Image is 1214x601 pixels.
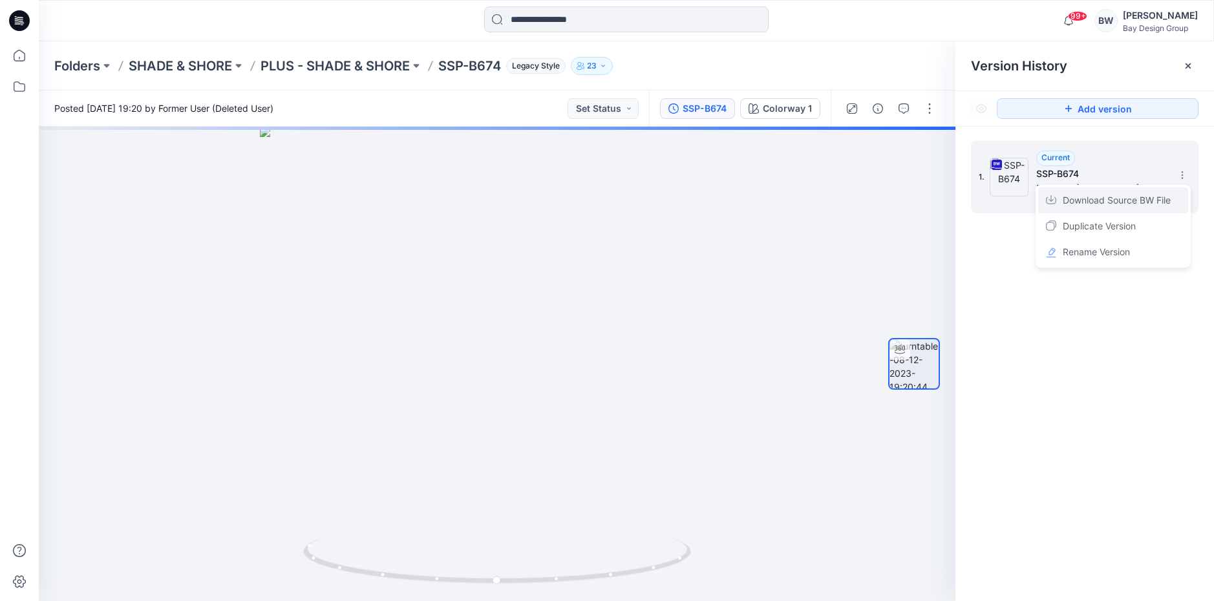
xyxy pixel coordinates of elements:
button: Legacy Style [501,57,566,75]
img: SSP-B674 [990,158,1028,196]
span: Rename Version [1063,244,1130,260]
img: turntable-08-12-2023-19:20:44 [889,339,939,388]
span: Legacy Style [506,58,566,74]
button: Add version [997,98,1198,119]
p: 23 [587,59,597,73]
span: 1. [979,171,985,183]
a: SHADE & SHORE [129,57,232,75]
button: Show Hidden Versions [971,98,992,119]
div: [PERSON_NAME] [1123,8,1198,23]
div: Colorway 1 [763,101,812,116]
span: Duplicate Version [1063,218,1136,234]
div: BW [1094,9,1118,32]
span: Current [1041,153,1070,162]
div: SSP-B674 [683,101,727,116]
button: 23 [571,57,613,75]
span: Posted by: David Faulkner [1036,182,1166,195]
button: Details [868,98,888,119]
button: Colorway 1 [740,98,820,119]
span: Version History [971,58,1067,74]
p: SSP-B674 [438,57,501,75]
span: 99+ [1068,11,1087,21]
a: Folders [54,57,100,75]
div: Bay Design Group [1123,23,1198,33]
a: Former User (Deleted User) [158,103,273,114]
span: Posted [DATE] 19:20 by [54,101,273,115]
a: PLUS - SHADE & SHORE [261,57,410,75]
button: Close [1183,61,1193,71]
h5: SSP-B674 [1036,166,1166,182]
span: Download Source BW File [1063,193,1171,208]
button: SSP-B674 [660,98,735,119]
